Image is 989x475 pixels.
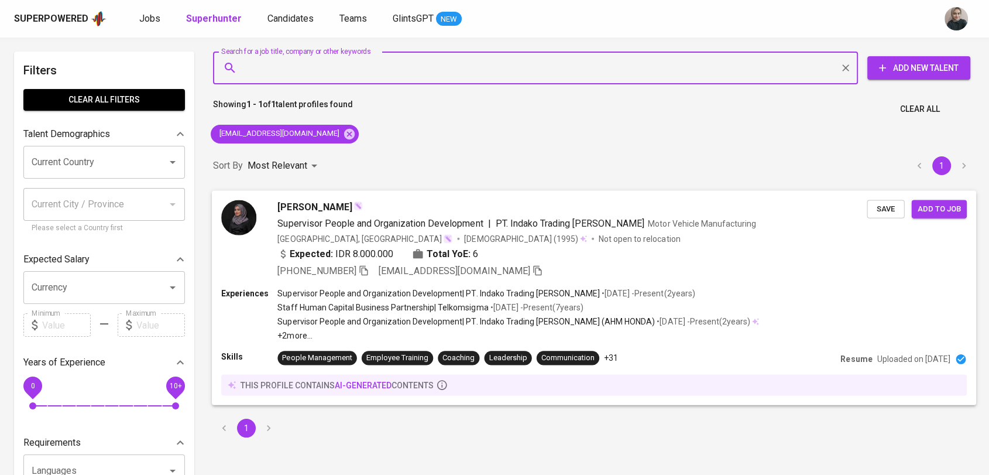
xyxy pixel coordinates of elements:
[23,351,185,374] div: Years of Experience
[211,128,346,139] span: [EMAIL_ADDRESS][DOMAIN_NAME]
[277,316,655,327] p: Supervisor People and Organization Development | PT. Indako Trading [PERSON_NAME] (AHM HONDA)
[221,200,256,235] img: b0622d3672beef372e38e88ad587f4ec.jpg
[908,156,975,175] nav: pagination navigation
[246,100,263,109] b: 1 - 1
[443,234,452,243] img: magic_wand.svg
[23,122,185,146] div: Talent Demographics
[932,156,951,175] button: page 1
[487,216,490,230] span: |
[23,252,90,266] p: Expected Salary
[186,12,244,26] a: Superhunter
[335,380,392,389] span: AI-generated
[282,353,352,364] div: People Management
[33,93,176,107] span: Clear All filters
[169,382,181,390] span: 10+
[339,12,369,26] a: Teams
[277,265,356,276] span: [PHONE_NUMBER]
[164,279,181,296] button: Open
[136,313,185,337] input: Value
[277,200,352,214] span: [PERSON_NAME]
[379,265,530,276] span: [EMAIL_ADDRESS][DOMAIN_NAME]
[918,202,961,216] span: Add to job
[211,125,359,143] div: [EMAIL_ADDRESS][DOMAIN_NAME]
[599,233,680,244] p: Not open to relocation
[489,353,527,364] div: Leadership
[213,159,243,173] p: Sort By
[23,89,185,111] button: Clear All filters
[139,13,160,24] span: Jobs
[393,13,434,24] span: GlintsGPT
[600,287,695,299] p: • [DATE] - Present ( 2 years )
[353,201,363,210] img: magic_wand.svg
[648,218,756,228] span: Motor Vehicle Manufacturing
[248,155,321,177] div: Most Relevant
[867,200,904,218] button: Save
[221,287,277,299] p: Experiences
[366,353,428,364] div: Employee Training
[23,248,185,271] div: Expected Salary
[213,419,280,438] nav: pagination navigation
[237,419,256,438] button: page 1
[488,302,583,313] p: • [DATE] - Present ( 7 years )
[241,379,434,391] p: this profile contains contents
[91,10,107,28] img: app logo
[436,13,462,25] span: NEW
[186,13,242,24] b: Superhunter
[23,61,185,80] h6: Filters
[464,233,587,244] div: (1995)
[277,233,452,244] div: [GEOGRAPHIC_DATA], [GEOGRAPHIC_DATA]
[655,316,750,327] p: • [DATE] - Present ( 2 years )
[32,223,177,234] p: Please select a Country first
[14,12,88,26] div: Superpowered
[867,56,970,80] button: Add New Talent
[277,247,393,261] div: IDR 8.000.000
[23,436,81,450] p: Requirements
[23,431,185,455] div: Requirements
[164,154,181,170] button: Open
[248,159,307,173] p: Most Relevant
[23,356,105,370] p: Years of Experience
[495,217,644,228] span: PT. Indako Trading [PERSON_NAME]
[541,353,595,364] div: Communication
[877,61,961,76] span: Add New Talent
[393,12,462,26] a: GlintsGPT NEW
[837,60,854,76] button: Clear
[277,287,600,299] p: Supervisor People and Organization Development | PT. Indako Trading [PERSON_NAME]
[14,10,107,28] a: Superpoweredapp logo
[277,302,488,313] p: Staff Human Capital Business Partnership | Telkomsigma
[23,127,110,141] p: Talent Demographics
[213,191,975,405] a: [PERSON_NAME]Supervisor People and Organization Development|PT. Indako Trading [PERSON_NAME]Motor...
[895,98,945,120] button: Clear All
[873,202,898,216] span: Save
[277,217,483,228] span: Supervisor People and Organization Development
[442,353,475,364] div: Coaching
[271,100,276,109] b: 1
[30,382,35,390] span: 0
[877,353,950,365] p: Uploaded on [DATE]
[289,247,332,261] b: Expected:
[221,351,277,363] p: Skills
[139,12,163,26] a: Jobs
[604,352,618,364] p: +31
[473,247,478,261] span: 6
[267,13,314,24] span: Candidates
[427,247,471,261] b: Total YoE:
[464,233,553,244] span: [DEMOGRAPHIC_DATA]
[213,98,353,120] p: Showing of talent profiles found
[945,7,968,30] img: rani.kulsum@glints.com
[42,313,91,337] input: Value
[277,330,758,341] p: +2 more ...
[267,12,316,26] a: Candidates
[840,353,872,365] p: Resume
[900,102,940,117] span: Clear All
[912,200,967,218] button: Add to job
[339,13,367,24] span: Teams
